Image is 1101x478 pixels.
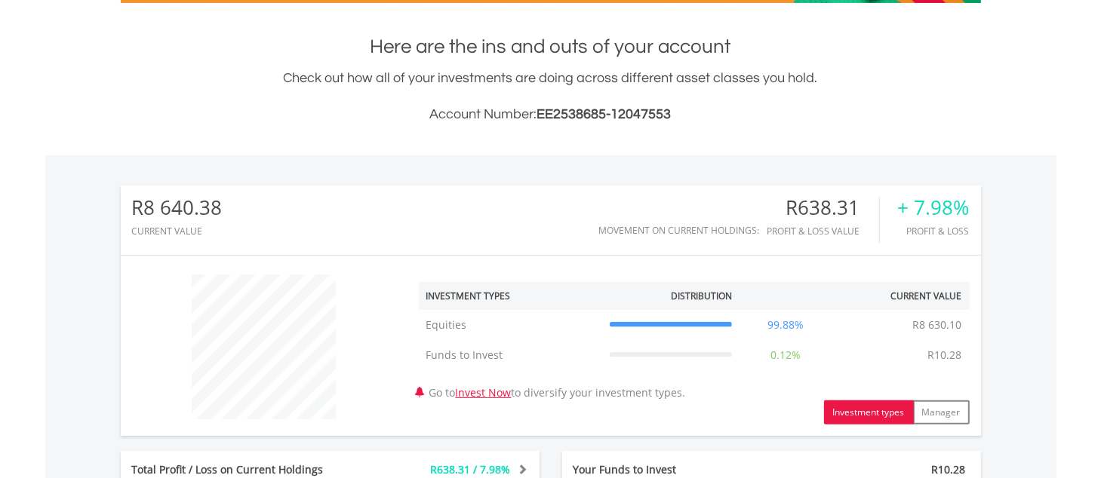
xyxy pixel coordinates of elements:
span: R10.28 [932,462,966,476]
div: Total Profit / Loss on Current Holdings [121,462,365,477]
td: 0.12% [740,340,832,370]
div: Movement on Current Holdings: [599,225,760,235]
td: Equities [419,310,602,340]
h3: Account Number: [121,104,981,125]
th: Investment Types [419,282,602,310]
button: Investment types [824,400,914,424]
div: Distribution [671,290,732,302]
div: R8 640.38 [132,197,223,219]
div: Your Funds to Invest [562,462,772,477]
h1: Here are the ins and outs of your account [121,33,981,60]
span: R638.31 / 7.98% [431,462,511,476]
th: Current Value [832,282,970,310]
div: Check out how all of your investments are doing across different asset classes you hold. [121,68,981,125]
td: R10.28 [921,340,970,370]
div: R638.31 [767,197,879,219]
span: EE2538685-12047553 [537,107,672,121]
div: Go to to diversify your investment types. [407,267,981,424]
a: Invest Now [456,385,512,400]
div: CURRENT VALUE [132,226,223,236]
button: Manager [913,400,970,424]
td: R8 630.10 [906,310,970,340]
div: Profit & Loss Value [767,226,879,236]
td: Funds to Invest [419,340,602,370]
div: + 7.98% [898,197,970,219]
td: 99.88% [740,310,832,340]
div: Profit & Loss [898,226,970,236]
